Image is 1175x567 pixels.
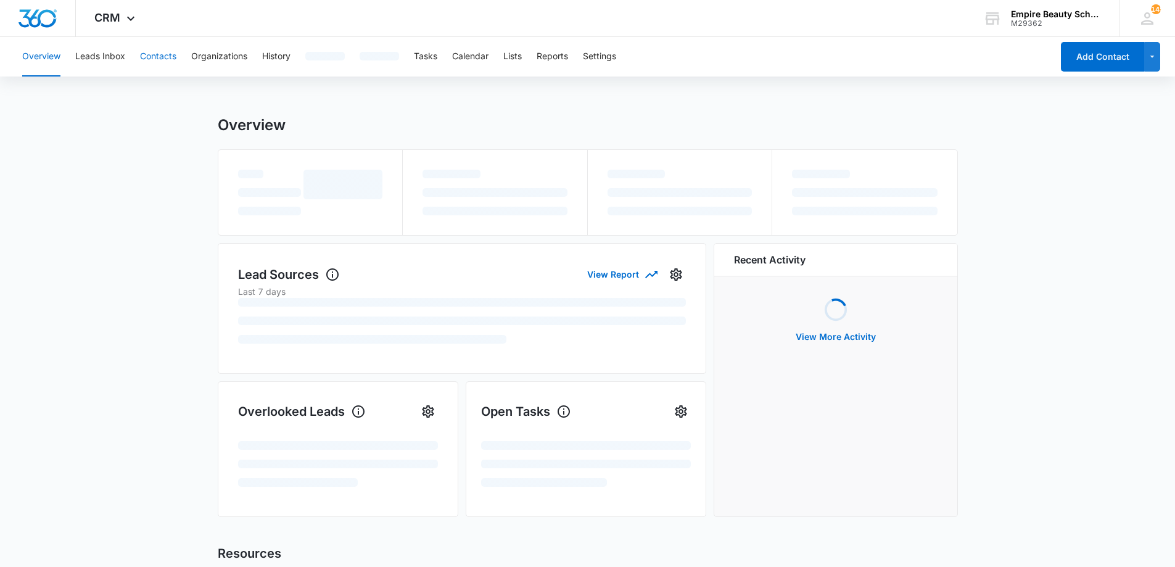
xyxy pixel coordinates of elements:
[587,263,656,285] button: View Report
[22,37,60,77] button: Overview
[75,37,125,77] button: Leads Inbox
[452,37,489,77] button: Calendar
[94,11,120,24] span: CRM
[1061,42,1144,72] button: Add Contact
[1151,4,1161,14] div: notifications count
[262,37,291,77] button: History
[238,402,366,421] h1: Overlooked Leads
[1151,4,1161,14] span: 145
[537,37,568,77] button: Reports
[671,402,691,421] button: Settings
[734,252,806,267] h6: Recent Activity
[481,402,571,421] h1: Open Tasks
[140,37,176,77] button: Contacts
[503,37,522,77] button: Lists
[238,285,686,298] p: Last 7 days
[666,265,686,284] button: Settings
[414,37,437,77] button: Tasks
[1011,9,1101,19] div: account name
[783,322,888,352] button: View More Activity
[1011,19,1101,28] div: account id
[218,544,958,563] h2: Resources
[418,402,438,421] button: Settings
[583,37,616,77] button: Settings
[218,116,286,135] h1: Overview
[238,265,340,284] h1: Lead Sources
[191,37,247,77] button: Organizations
